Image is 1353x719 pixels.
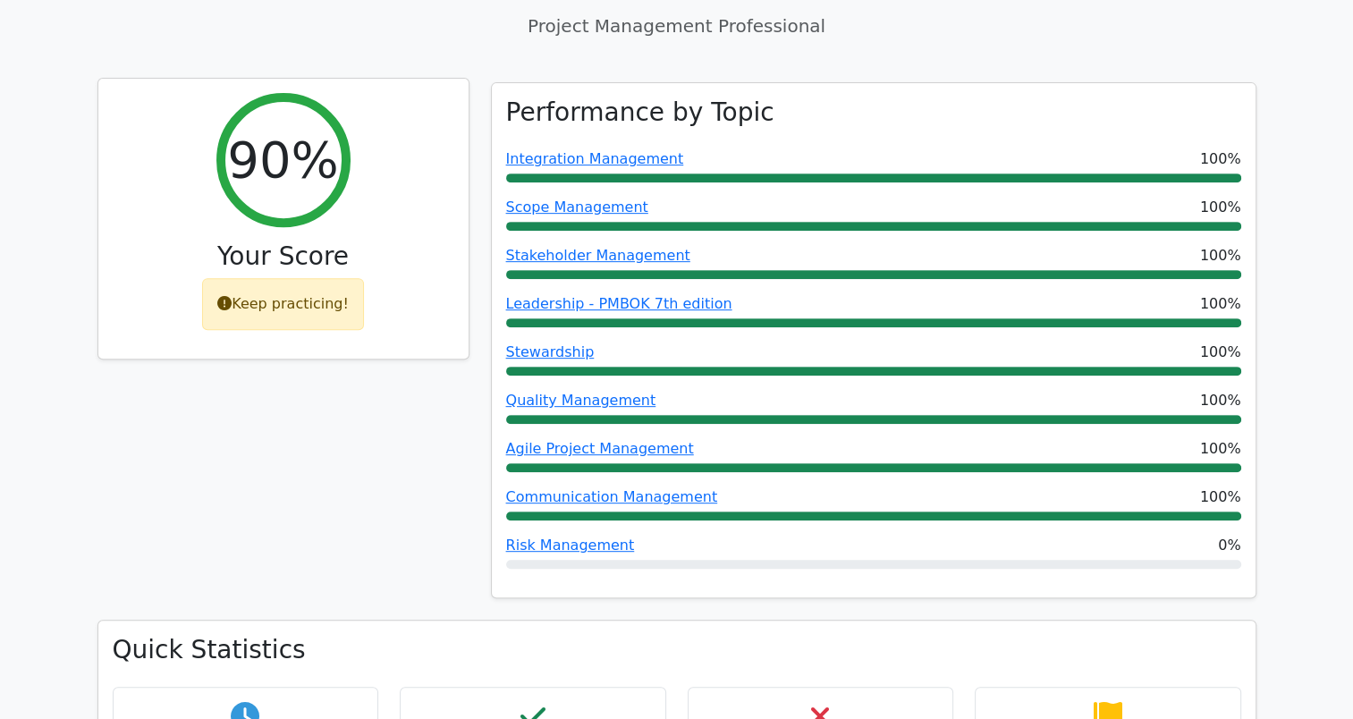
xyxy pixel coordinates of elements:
span: 100% [1200,197,1241,218]
span: 100% [1200,342,1241,363]
a: Stakeholder Management [506,247,690,264]
span: 100% [1200,390,1241,411]
h3: Performance by Topic [506,97,774,128]
span: 100% [1200,438,1241,460]
h3: Your Score [113,241,454,272]
h2: 90% [227,130,338,190]
a: Quality Management [506,392,656,409]
span: 100% [1200,148,1241,170]
span: 100% [1200,486,1241,508]
p: Project Management Professional [97,13,1256,39]
div: Keep practicing! [202,278,364,330]
a: Stewardship [506,343,595,360]
h3: Quick Statistics [113,635,1241,665]
a: Agile Project Management [506,440,694,457]
a: Risk Management [506,537,635,554]
a: Scope Management [506,199,648,216]
a: Integration Management [506,150,684,167]
span: 0% [1218,535,1240,556]
a: Communication Management [506,488,718,505]
span: 100% [1200,293,1241,315]
span: 100% [1200,245,1241,266]
a: Leadership - PMBOK 7th edition [506,295,732,312]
